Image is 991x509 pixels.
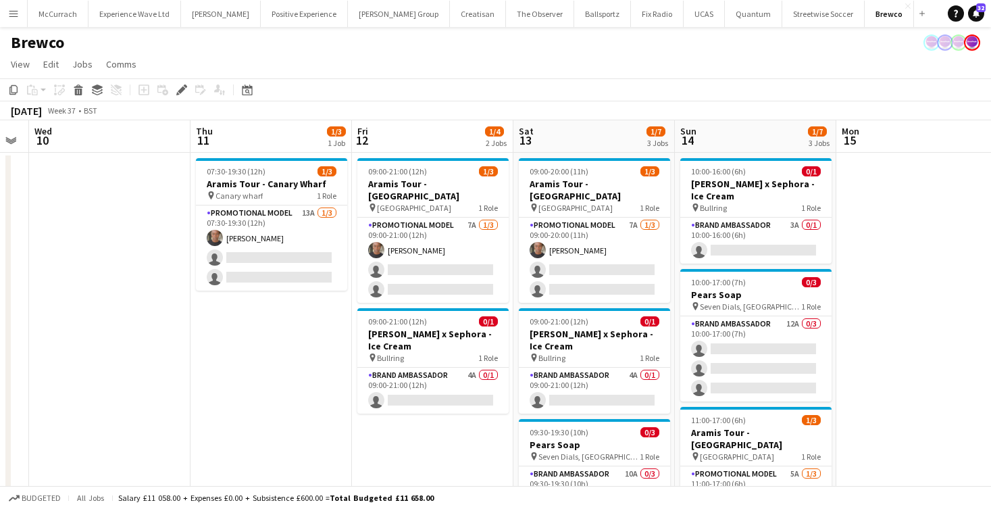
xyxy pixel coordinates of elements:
[691,415,746,425] span: 11:00-17:00 (6h)
[357,218,509,303] app-card-role: Promotional Model7A1/309:00-21:00 (12h)[PERSON_NAME]
[5,55,35,73] a: View
[377,353,404,363] span: Bullring
[802,415,821,425] span: 1/3
[640,452,659,462] span: 1 Role
[32,132,52,148] span: 10
[74,493,107,503] span: All jobs
[538,452,640,462] span: Seven Dials, [GEOGRAPHIC_DATA]
[640,427,659,437] span: 0/3
[950,34,967,51] app-user-avatar: Sophie Barnes
[478,353,498,363] span: 1 Role
[530,166,588,176] span: 09:00-20:00 (11h)
[519,178,670,202] h3: Aramis Tour - [GEOGRAPHIC_DATA]
[478,203,498,213] span: 1 Role
[680,158,832,264] app-job-card: 10:00-16:00 (6h)0/1[PERSON_NAME] x Sephora - Ice Cream Bullring1 RoleBrand Ambassador3A0/110:00-1...
[680,427,832,451] h3: Aramis Tour - [GEOGRAPHIC_DATA]
[355,132,368,148] span: 12
[357,158,509,303] app-job-card: 09:00-21:00 (12h)1/3Aramis Tour - [GEOGRAPHIC_DATA] [GEOGRAPHIC_DATA]1 RolePromotional Model7A1/3...
[181,1,261,27] button: [PERSON_NAME]
[22,493,61,503] span: Budgeted
[640,203,659,213] span: 1 Role
[519,368,670,414] app-card-role: Brand Ambassador4A0/109:00-21:00 (12h)
[486,138,507,148] div: 2 Jobs
[923,34,940,51] app-user-avatar: Sophie Barnes
[519,158,670,303] div: 09:00-20:00 (11h)1/3Aramis Tour - [GEOGRAPHIC_DATA] [GEOGRAPHIC_DATA]1 RolePromotional Model7A1/3...
[207,166,265,176] span: 07:30-19:30 (12h)
[215,191,263,201] span: Canary wharf
[67,55,98,73] a: Jobs
[840,132,859,148] span: 15
[964,34,980,51] app-user-avatar: Sophie Barnes
[700,203,727,213] span: Bullring
[479,166,498,176] span: 1/3
[530,427,588,437] span: 09:30-19:30 (10h)
[680,269,832,402] app-job-card: 10:00-17:00 (7h)0/3Pears Soap Seven Dials, [GEOGRAPHIC_DATA], [GEOGRAPHIC_DATA]1 RoleBrand Ambass...
[38,55,64,73] a: Edit
[450,1,506,27] button: Creatisan
[377,203,451,213] span: [GEOGRAPHIC_DATA]
[680,178,832,202] h3: [PERSON_NAME] x Sephora - Ice Cream
[357,368,509,414] app-card-role: Brand Ambassador4A0/109:00-21:00 (12h)
[88,1,181,27] button: Experience Wave Ltd
[678,132,696,148] span: 14
[640,316,659,326] span: 0/1
[530,316,588,326] span: 09:00-21:00 (12h)
[700,301,801,312] span: Seven Dials, [GEOGRAPHIC_DATA], [GEOGRAPHIC_DATA]
[11,32,64,53] h1: Brewco
[725,1,782,27] button: Quantum
[538,203,613,213] span: [GEOGRAPHIC_DATA]
[640,353,659,363] span: 1 Role
[196,205,347,291] app-card-role: Promotional Model13A1/307:30-19:30 (12h)[PERSON_NAME]
[680,218,832,264] app-card-role: Brand Ambassador3A0/110:00-16:00 (6h)
[357,125,368,137] span: Fri
[808,126,827,137] span: 1/7
[118,493,434,503] div: Salary £11 058.00 + Expenses £0.00 + Subsistence £600.00 =
[72,58,93,70] span: Jobs
[357,308,509,414] app-job-card: 09:00-21:00 (12h)0/1[PERSON_NAME] x Sephora - Ice Cream Bullring1 RoleBrand Ambassador4A0/109:00-...
[640,166,659,176] span: 1/3
[43,58,59,70] span: Edit
[519,125,534,137] span: Sat
[802,277,821,287] span: 0/3
[196,125,213,137] span: Thu
[261,1,348,27] button: Positive Experience
[196,178,347,190] h3: Aramis Tour - Canary Wharf
[196,158,347,291] app-job-card: 07:30-19:30 (12h)1/3Aramis Tour - Canary Wharf Canary wharf1 RolePromotional Model13A1/307:30-19:...
[485,126,504,137] span: 1/4
[11,104,42,118] div: [DATE]
[519,308,670,414] app-job-card: 09:00-21:00 (12h)0/1[PERSON_NAME] x Sephora - Ice Cream Bullring1 RoleBrand Ambassador4A0/109:00-...
[7,491,63,506] button: Budgeted
[34,125,52,137] span: Wed
[517,132,534,148] span: 13
[519,328,670,352] h3: [PERSON_NAME] x Sephora - Ice Cream
[106,58,136,70] span: Comms
[782,1,865,27] button: Streetwise Soccer
[479,316,498,326] span: 0/1
[684,1,725,27] button: UCAS
[368,316,427,326] span: 09:00-21:00 (12h)
[519,218,670,303] app-card-role: Promotional Model7A1/309:00-20:00 (11h)[PERSON_NAME]
[865,1,914,27] button: Brewco
[801,301,821,312] span: 1 Role
[84,105,97,116] div: BST
[842,125,859,137] span: Mon
[802,166,821,176] span: 0/1
[538,353,565,363] span: Bullring
[194,132,213,148] span: 11
[968,5,984,22] a: 32
[937,34,953,51] app-user-avatar: Sophie Barnes
[101,55,142,73] a: Comms
[327,126,346,137] span: 1/3
[801,203,821,213] span: 1 Role
[357,178,509,202] h3: Aramis Tour - [GEOGRAPHIC_DATA]
[680,316,832,402] app-card-role: Brand Ambassador12A0/310:00-17:00 (7h)
[647,138,668,148] div: 3 Jobs
[801,452,821,462] span: 1 Role
[28,1,88,27] button: McCurrach
[809,138,830,148] div: 3 Jobs
[574,1,631,27] button: Ballsportz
